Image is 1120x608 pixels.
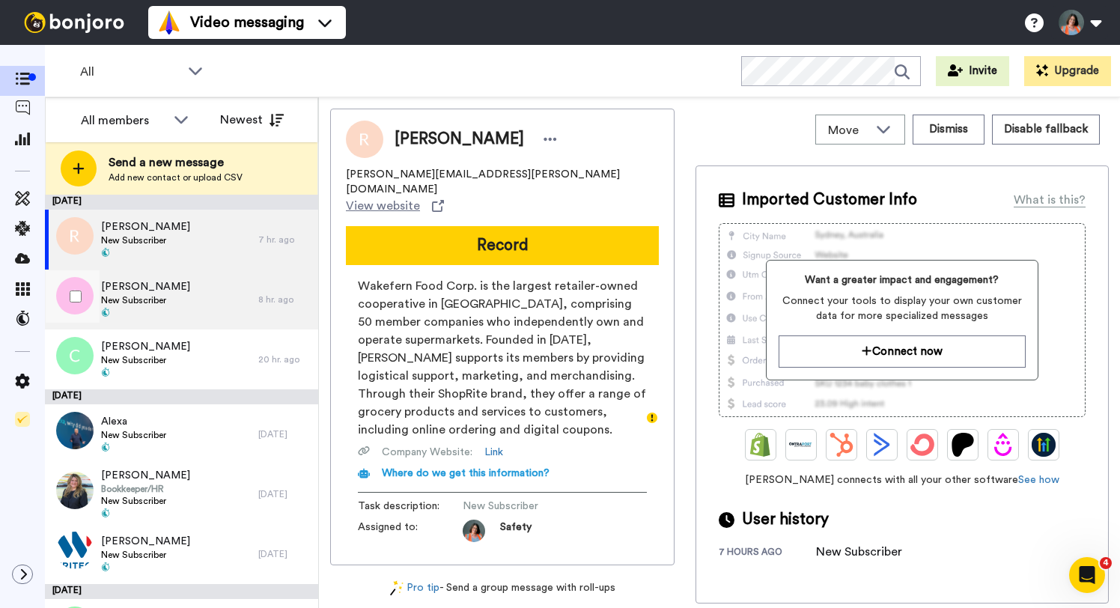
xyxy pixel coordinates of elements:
div: [DATE] [45,584,318,599]
span: Add new contact or upload CSV [109,171,243,183]
div: Domain: [DOMAIN_NAME] [39,39,165,51]
div: [DATE] [258,548,311,560]
img: 400d015a-6fa0-4e35-9f33-3de75c12ce97.jpg [56,472,94,509]
button: Disable fallback [992,115,1100,145]
img: b3e308dd-924d-4752-ad42-96fc1faff015.jpg [56,412,94,449]
button: Record [346,226,659,265]
span: [PERSON_NAME] [101,279,190,294]
a: Link [484,445,503,460]
span: 4 [1100,557,1112,569]
span: New Subscriber [101,234,190,246]
button: Newest [209,105,295,135]
div: v 4.0.24 [42,24,73,36]
span: Wakefern Food Corp. is the largest retailer-owned cooperative in [GEOGRAPHIC_DATA], comprising 50... [358,277,647,439]
div: [DATE] [258,488,311,500]
span: Task description : [358,499,463,514]
div: 8 hr. ago [258,294,311,305]
span: Imported Customer Info [742,189,917,211]
span: New Subscriber [463,499,605,514]
span: [PERSON_NAME] connects with all your other software [719,472,1086,487]
span: New Subscriber [101,429,166,441]
span: User history [742,508,829,531]
span: [PERSON_NAME] [101,468,190,483]
div: Tooltip anchor [645,411,659,425]
span: Alexa [101,414,166,429]
div: [DATE] [45,389,318,404]
span: [PERSON_NAME] [101,219,190,234]
img: r.png [56,217,94,255]
span: Assigned to: [358,520,463,542]
span: Want a greater impact and engagement? [779,273,1026,288]
span: Where do we get this information? [382,468,550,478]
div: [DATE] [45,195,318,210]
button: Connect now [779,335,1026,368]
img: Drip [991,433,1015,457]
div: All members [81,112,166,130]
span: Bookkeeper/HR [101,483,190,495]
img: c4940ff1-f259-4f86-ade1-163f1d6a578a.svg [56,532,94,569]
span: View website [346,197,420,215]
button: Upgrade [1024,56,1111,86]
div: New Subscriber [816,543,902,561]
div: 20 hr. ago [258,353,311,365]
a: Pro tip [390,580,439,596]
span: New Subscriber [101,294,190,306]
img: Checklist.svg [15,412,30,427]
img: GoHighLevel [1032,433,1056,457]
a: View website [346,197,444,215]
button: Dismiss [913,115,984,145]
img: bj-logo-header-white.svg [18,12,130,33]
img: eeddc3eb-0053-426b-bab6-98c6bbb83454-1678556671.jpg [463,520,485,542]
img: ActiveCampaign [870,433,894,457]
a: See how [1018,475,1059,485]
span: All [80,63,180,81]
div: Keywords by Traffic [165,88,252,98]
iframe: Intercom live chat [1069,557,1105,593]
span: [PERSON_NAME] [101,534,190,549]
img: tab_keywords_by_traffic_grey.svg [149,87,161,99]
div: 7 hours ago [719,546,816,561]
span: Send a new message [109,153,243,171]
span: Safety [500,520,532,542]
img: magic-wand.svg [390,580,404,596]
img: Image of Ruben [346,121,383,158]
img: logo_orange.svg [24,24,36,36]
div: Domain Overview [57,88,134,98]
span: Video messaging [190,12,304,33]
img: Patreon [951,433,975,457]
span: [PERSON_NAME][EMAIL_ADDRESS][PERSON_NAME][DOMAIN_NAME] [346,167,659,197]
img: Hubspot [830,433,853,457]
span: New Subscriber [101,495,190,507]
span: Move [828,121,868,139]
img: c.png [56,337,94,374]
div: [DATE] [258,428,311,440]
span: [PERSON_NAME] [395,128,524,151]
div: 7 hr. ago [258,234,311,246]
img: website_grey.svg [24,39,36,51]
button: Invite [936,56,1009,86]
img: vm-color.svg [157,10,181,34]
span: Company Website : [382,445,472,460]
span: Connect your tools to display your own customer data for more specialized messages [779,294,1026,323]
img: Shopify [749,433,773,457]
span: [PERSON_NAME] [101,339,190,354]
img: ConvertKit [910,433,934,457]
span: New Subscriber [101,354,190,366]
img: tab_domain_overview_orange.svg [40,87,52,99]
div: What is this? [1014,191,1086,209]
img: Ontraport [789,433,813,457]
div: - Send a group message with roll-ups [330,580,675,596]
span: New Subscriber [101,549,190,561]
